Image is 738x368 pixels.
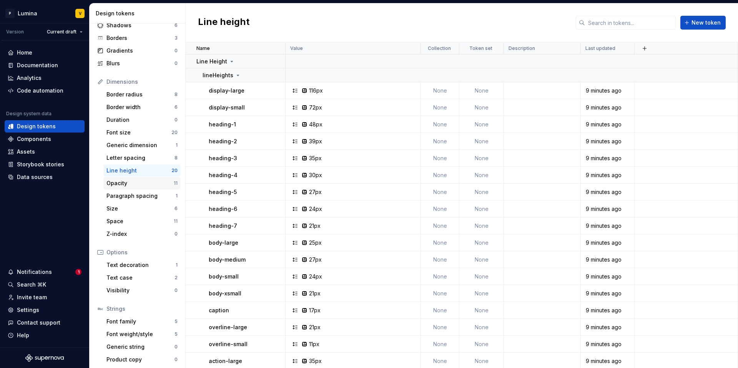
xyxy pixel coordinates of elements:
[5,329,85,341] button: Help
[17,123,56,130] div: Design tokens
[94,32,181,44] a: Borders3
[5,120,85,133] a: Design tokens
[103,259,181,271] a: Text decoration1
[176,262,178,268] div: 1
[175,117,178,123] div: 0
[17,61,58,69] div: Documentation
[17,173,53,181] div: Data sources
[17,319,60,327] div: Contact support
[209,138,237,145] p: heading-2
[106,47,175,55] div: Gradients
[17,135,51,143] div: Components
[309,171,322,179] div: 30px
[581,239,634,247] div: 9 minutes ago
[17,281,46,288] div: Search ⌘K
[175,206,178,212] div: 6
[585,16,676,30] input: Search in tokens...
[203,71,233,79] p: lineHeights
[421,285,459,302] td: None
[196,45,210,51] p: Name
[2,5,88,22] button: PLuminaV
[106,230,175,238] div: Z-index
[581,87,634,94] div: 9 minutes ago
[309,239,322,247] div: 25px
[103,228,181,240] a: Z-index0
[6,29,24,35] div: Version
[585,45,615,51] p: Last updated
[103,215,181,227] a: Space11
[459,82,504,99] td: None
[421,116,459,133] td: None
[103,177,181,189] a: Opacity11
[209,273,239,280] p: body-small
[581,256,634,264] div: 9 minutes ago
[421,184,459,201] td: None
[459,167,504,184] td: None
[421,150,459,167] td: None
[459,302,504,319] td: None
[94,19,181,31] a: Shadows6
[581,222,634,230] div: 9 minutes ago
[174,180,178,186] div: 11
[459,336,504,353] td: None
[5,85,85,97] a: Code automation
[175,275,178,281] div: 2
[680,16,726,30] button: New token
[5,317,85,329] button: Contact support
[5,278,85,291] button: Search ⌘K
[309,138,322,145] div: 39px
[106,179,174,187] div: Opacity
[106,78,178,86] div: Dimensions
[5,146,85,158] a: Assets
[509,45,535,51] p: Description
[17,49,32,56] div: Home
[79,10,81,17] div: V
[581,323,634,331] div: 9 minutes ago
[459,116,504,133] td: None
[5,46,85,59] a: Home
[103,328,181,340] a: Font weight/style5
[175,104,178,110] div: 6
[103,272,181,284] a: Text case2
[309,290,321,297] div: 21px
[309,256,322,264] div: 27px
[25,354,64,362] svg: Supernova Logo
[175,231,178,237] div: 0
[5,291,85,303] a: Invite team
[209,222,237,230] p: heading-7
[209,340,248,348] p: overline-small
[5,158,85,171] a: Storybook stories
[106,192,176,200] div: Paragraph spacing
[103,114,181,126] a: Duration0
[421,336,459,353] td: None
[421,133,459,150] td: None
[5,304,85,316] a: Settings
[175,48,178,54] div: 0
[309,205,322,213] div: 24px
[459,217,504,234] td: None
[421,251,459,268] td: None
[5,133,85,145] a: Components
[106,91,175,98] div: Border radius
[103,164,181,177] a: Line height20
[106,103,175,111] div: Border width
[106,154,175,162] div: Letter spacing
[421,82,459,99] td: None
[106,356,175,363] div: Product copy
[421,234,459,251] td: None
[106,343,175,351] div: Generic string
[103,126,181,139] a: Font size20
[175,318,178,325] div: 5
[103,353,181,366] a: Product copy0
[17,74,42,82] div: Analytics
[309,222,321,230] div: 21px
[459,99,504,116] td: None
[209,154,237,162] p: heading-3
[94,45,181,57] a: Gradients0
[421,302,459,319] td: None
[309,188,322,196] div: 27px
[459,234,504,251] td: None
[103,284,181,297] a: Visibility0
[106,22,175,29] div: Shadows
[103,190,181,202] a: Paragraph spacing1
